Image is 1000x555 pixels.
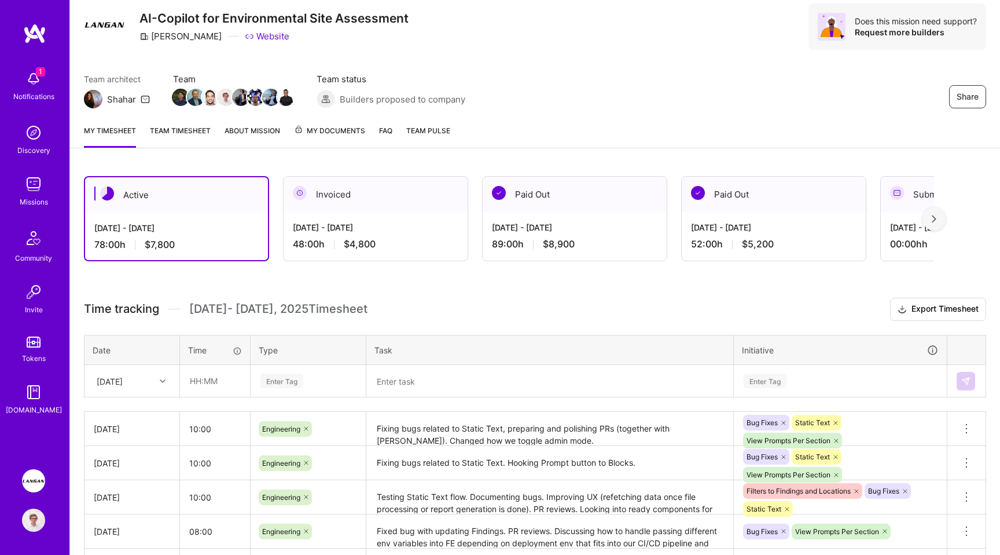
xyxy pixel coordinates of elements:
[172,89,189,106] img: Team Member Avatar
[94,525,170,538] div: [DATE]
[19,509,48,532] a: User Avatar
[180,414,250,444] input: HH:MM
[898,304,907,316] i: icon Download
[160,378,166,384] i: icon Chevron
[97,375,123,387] div: [DATE]
[855,16,977,27] div: Does this mission need support?
[294,125,365,137] span: My Documents
[22,509,45,532] img: User Avatar
[747,418,778,427] span: Bug Fixes
[139,32,149,41] i: icon CompanyGray
[366,335,734,365] th: Task
[868,487,899,495] span: Bug Fixes
[17,144,50,156] div: Discovery
[20,224,47,252] img: Community
[189,302,367,316] span: [DATE] - [DATE] , 2025 Timesheet
[262,425,300,433] span: Engineering
[957,91,979,103] span: Share
[367,447,732,479] textarea: Fixing bugs related to Static Text. Hooking Prompt button to Blocks.
[367,516,732,547] textarea: Fixed bug with updating Findings. PR reviews. Discussing how to handle passing different env vari...
[262,459,300,468] span: Engineering
[107,93,136,105] div: Shahar
[202,89,219,106] img: Team Member Avatar
[262,527,300,536] span: Engineering
[248,87,263,107] a: Team Member Avatar
[84,3,126,45] img: Company Logo
[263,87,278,107] a: Team Member Avatar
[961,377,970,386] img: Submit
[691,238,856,250] div: 52:00 h
[22,352,46,364] div: Tokens
[141,94,150,104] i: icon Mail
[15,252,52,264] div: Community
[180,448,250,479] input: HH:MM
[150,125,211,148] a: Team timesheet
[94,457,170,469] div: [DATE]
[19,469,48,492] a: Langan: AI-Copilot for Environmental Site Assessment
[139,11,409,25] h3: AI-Copilot for Environmental Site Assessment
[747,436,830,445] span: View Prompts Per Section
[22,67,45,90] img: bell
[180,516,250,547] input: HH:MM
[747,487,851,495] span: Filters to Findings and Locations
[188,87,203,107] a: Team Member Avatar
[20,196,48,208] div: Missions
[747,527,778,536] span: Bug Fixes
[22,121,45,144] img: discovery
[742,344,939,357] div: Initiative
[187,89,204,106] img: Team Member Avatar
[225,125,280,148] a: About Mission
[13,90,54,103] div: Notifications
[173,73,293,85] span: Team
[747,505,781,513] span: Static Text
[284,177,468,212] div: Invoiced
[293,186,307,200] img: Invoiced
[27,337,41,348] img: tokens
[22,469,45,492] img: Langan: AI-Copilot for Environmental Site Assessment
[84,73,150,85] span: Team architect
[932,215,936,223] img: right
[22,280,45,304] img: Invite
[742,238,774,250] span: $5,200
[245,30,289,42] a: Website
[890,186,904,200] img: Submitted
[36,67,45,76] span: 1
[293,221,458,233] div: [DATE] - [DATE]
[25,304,43,316] div: Invite
[22,173,45,196] img: teamwork
[181,366,249,396] input: HH:MM
[406,125,450,148] a: Team Pulse
[233,87,248,107] a: Team Member Avatar
[6,404,62,416] div: [DOMAIN_NAME]
[247,89,264,106] img: Team Member Avatar
[180,482,250,513] input: HH:MM
[94,222,259,234] div: [DATE] - [DATE]
[278,87,293,107] a: Team Member Avatar
[145,239,175,251] span: $7,800
[747,452,778,461] span: Bug Fixes
[949,85,986,108] button: Share
[139,30,222,42] div: [PERSON_NAME]
[795,527,879,536] span: View Prompts Per Section
[855,27,977,38] div: Request more builders
[492,238,657,250] div: 89:00 h
[84,335,180,365] th: Date
[94,423,170,435] div: [DATE]
[367,481,732,513] textarea: Testing Static Text flow. Documenting bugs. Improving UX (refetching data once file processing or...
[94,491,170,503] div: [DATE]
[818,13,845,41] img: Avatar
[293,238,458,250] div: 48:00 h
[294,125,365,148] a: My Documents
[367,413,732,445] textarea: Fixing bugs related to Static Text, preparing and polishing PRs (together with [PERSON_NAME]). Ch...
[890,298,986,321] button: Export Timesheet
[100,187,114,200] img: Active
[84,302,159,316] span: Time tracking
[492,186,506,200] img: Paid Out
[217,89,234,106] img: Team Member Avatar
[795,452,830,461] span: Static Text
[85,177,268,213] div: Active
[260,372,303,390] div: Enter Tag
[744,372,786,390] div: Enter Tag
[344,238,376,250] span: $4,800
[23,23,46,44] img: logo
